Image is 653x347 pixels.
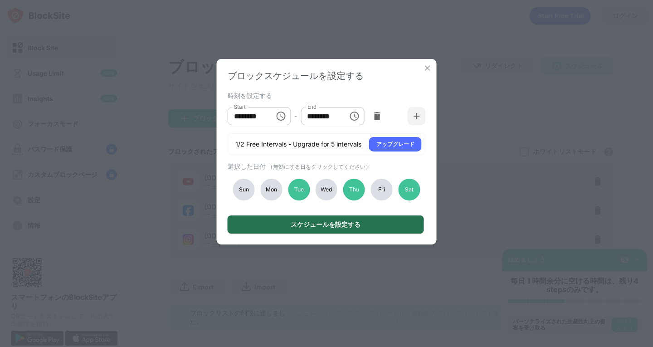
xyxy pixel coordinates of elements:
[235,140,361,149] div: 1/2 Free Intervals - Upgrade for 5 intervals
[371,179,393,200] div: Fri
[423,64,432,73] img: x-button.svg
[234,103,246,111] label: Start
[288,179,310,200] div: Tue
[233,179,255,200] div: Sun
[228,70,426,82] div: ブロックスケジュールを設定する
[294,111,297,121] div: -
[228,92,424,99] div: 時刻を設定する
[316,179,337,200] div: Wed
[291,221,361,228] div: スケジュールを設定する
[376,140,414,149] div: アップグレード
[272,107,290,125] button: Choose time, selected time is 12:00 AM
[343,179,365,200] div: Thu
[398,179,420,200] div: Sat
[307,103,317,111] label: End
[268,163,371,170] span: （無効にする日をクリックしてください）
[228,162,424,171] div: 選択した日付
[345,107,363,125] button: Choose time, selected time is 11:55 PM
[260,179,282,200] div: Mon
